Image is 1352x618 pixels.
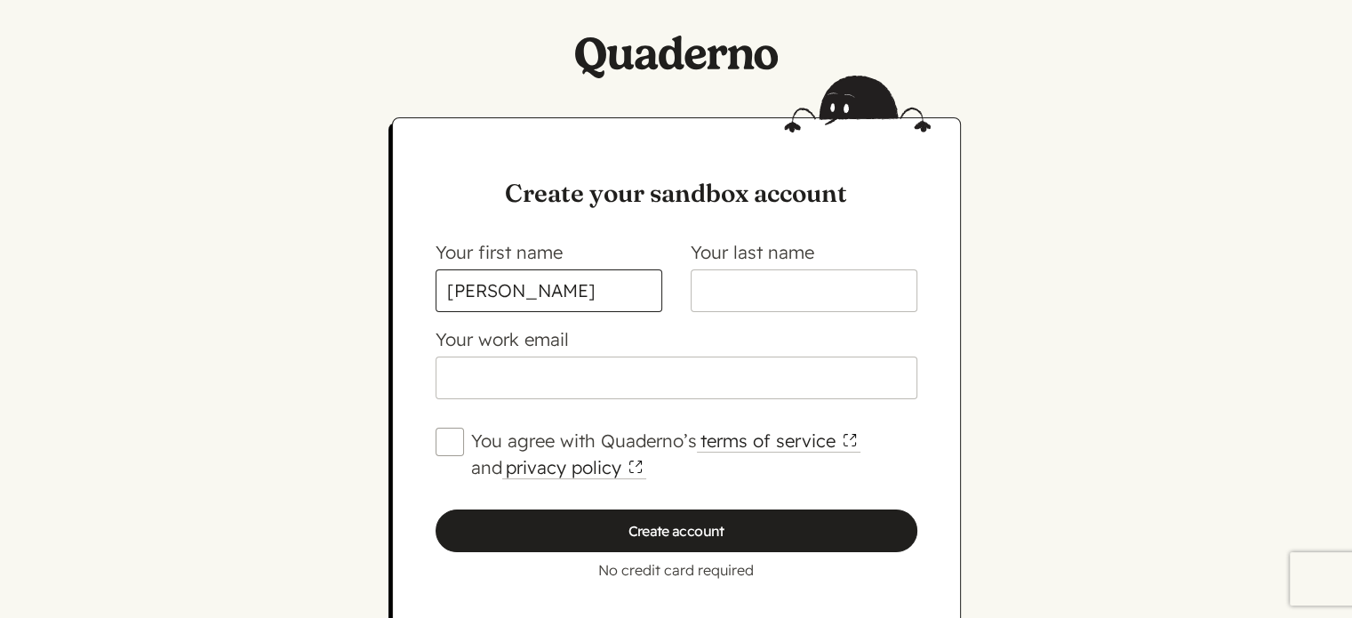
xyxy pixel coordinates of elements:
[502,456,646,479] a: privacy policy
[436,328,569,350] label: Your work email
[436,559,917,581] p: No credit card required
[436,510,917,552] input: Create account
[697,429,860,453] a: terms of service
[691,241,814,263] label: Your last name
[436,241,563,263] label: Your first name
[471,428,917,481] label: You agree with Quaderno’s and
[436,175,917,211] h1: Create your sandbox account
